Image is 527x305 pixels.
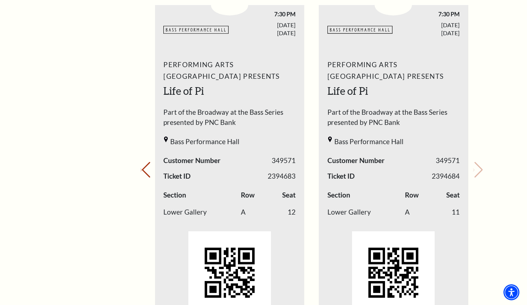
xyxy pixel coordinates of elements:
h2: Life of Pi [327,84,460,98]
span: 7:30 PM [393,10,460,18]
span: Ticket ID [327,171,355,182]
span: 7:30 PM [230,10,296,18]
span: [DATE] [DATE] [393,21,460,36]
span: Ticket ID [163,171,191,182]
span: [DATE] [DATE] [230,21,296,36]
label: Section [163,190,186,200]
td: Lower Gallery [163,204,241,221]
td: Lower Gallery [327,204,405,221]
span: Performing Arts [GEOGRAPHIC_DATA] Presents [163,59,296,82]
span: Customer Number [163,155,221,166]
td: 11 [436,204,460,221]
span: 349571 [272,155,296,166]
span: Part of the Broadway at the Bass Series presented by PNC Bank [163,107,296,131]
span: 2394683 [268,171,296,182]
label: Seat [282,190,296,200]
button: Next slide [473,162,483,178]
td: A [241,204,272,221]
span: Part of the Broadway at the Bass Series presented by PNC Bank [327,107,460,131]
td: A [405,204,436,221]
label: Section [327,190,350,200]
span: Customer Number [327,155,385,166]
button: Previous slide [141,162,150,178]
span: Bass Performance Hall [170,137,239,147]
div: Accessibility Menu [503,284,519,300]
td: 12 [272,204,296,221]
label: Seat [446,190,460,200]
label: Row [241,190,255,200]
span: Performing Arts [GEOGRAPHIC_DATA] Presents [327,59,460,82]
span: 2394684 [432,171,460,182]
label: Row [405,190,419,200]
h2: Life of Pi [163,84,296,98]
span: Bass Performance Hall [334,137,403,147]
span: 349571 [436,155,460,166]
